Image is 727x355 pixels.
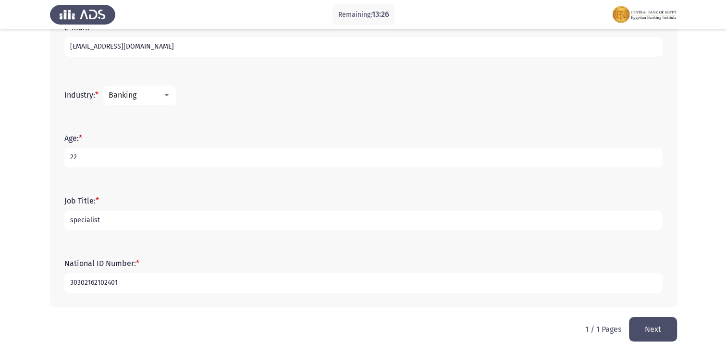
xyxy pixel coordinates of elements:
label: Job Title: [64,196,99,205]
img: Assessment logo of FOCUS Assessment 3 Modules EN [612,1,677,28]
p: 1 / 1 Pages [585,325,621,334]
button: load next page [629,317,677,342]
label: Industry: [64,90,99,100]
span: 13:26 [372,10,389,19]
input: add answer text [64,148,663,167]
label: National ID Number: [64,259,139,268]
span: Banking [109,90,136,100]
p: Remaining: [338,9,389,21]
input: add answer text [64,37,663,57]
img: Assess Talent Management logo [50,1,115,28]
label: Age: [64,134,82,143]
input: add answer text [64,273,663,293]
input: add answer text [64,211,663,230]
